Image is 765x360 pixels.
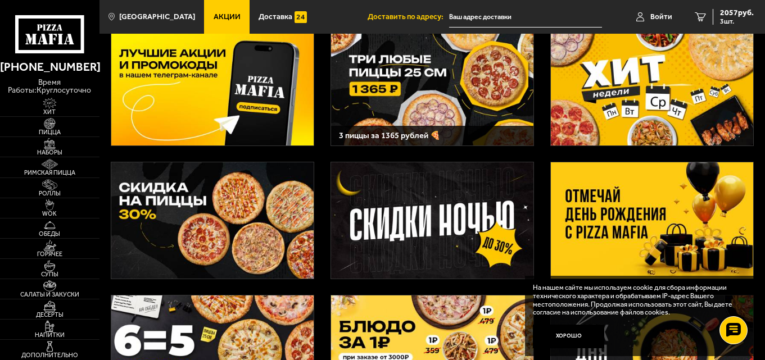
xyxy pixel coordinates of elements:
[720,9,754,17] span: 2057 руб.
[533,325,605,349] button: Хорошо
[449,7,602,28] input: Ваш адрес доставки
[119,13,195,21] span: [GEOGRAPHIC_DATA]
[331,29,535,146] a: 3 пиццы за 1365 рублей 🍕
[368,13,449,21] span: Доставить по адресу:
[650,13,672,21] span: Войти
[720,18,754,25] span: 3 шт.
[295,11,306,23] img: 15daf4d41897b9f0e9f617042186c801.svg
[533,284,740,317] p: На нашем сайте мы используем cookie для сбора информации технического характера и обрабатываем IP...
[259,13,292,21] span: Доставка
[214,13,241,21] span: Акции
[339,131,526,140] h3: 3 пиццы за 1365 рублей 🍕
